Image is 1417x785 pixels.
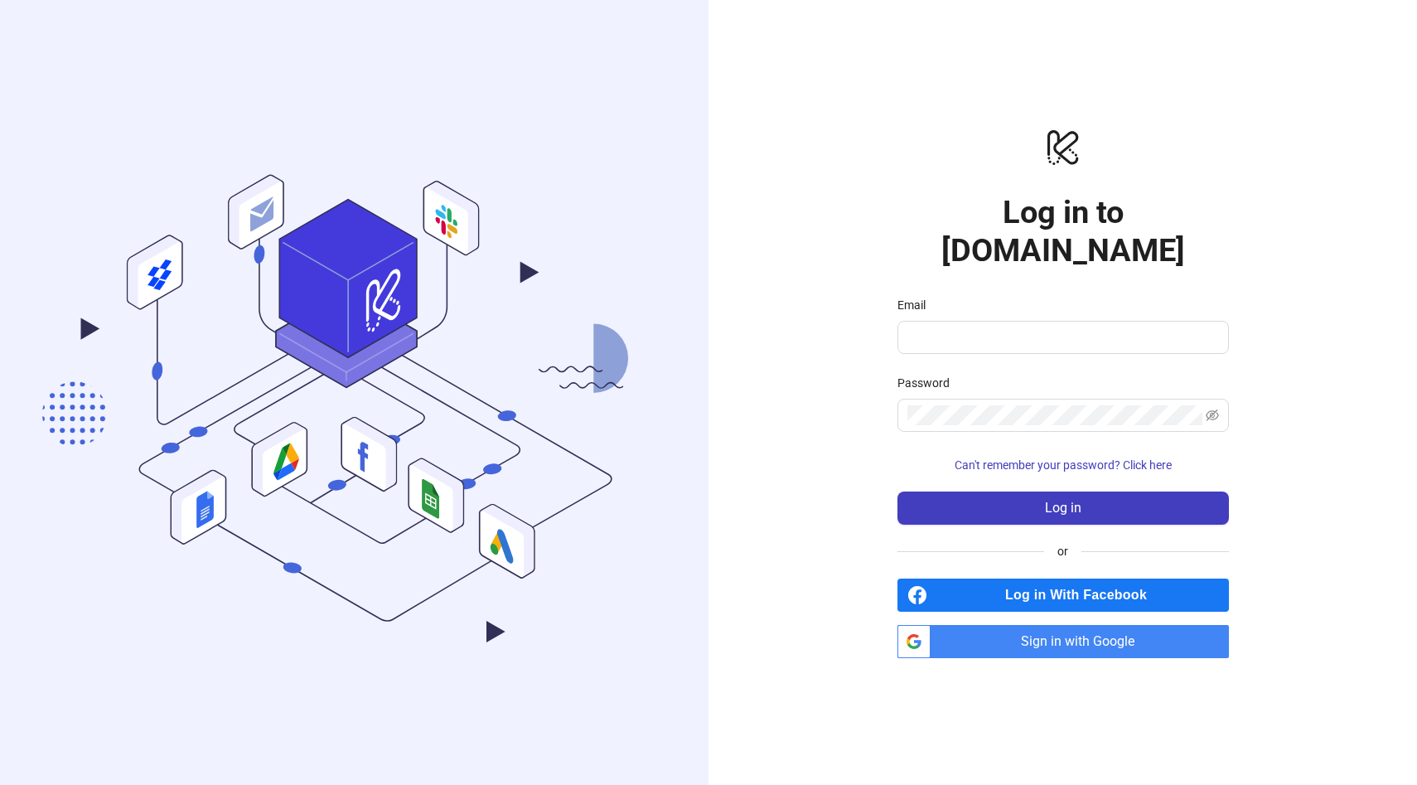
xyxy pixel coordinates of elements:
span: Sign in with Google [937,625,1229,658]
span: Log in With Facebook [934,579,1229,612]
span: Can't remember your password? Click here [955,458,1172,472]
label: Password [897,374,960,392]
h1: Log in to [DOMAIN_NAME] [897,193,1229,269]
span: eye-invisible [1206,409,1219,422]
button: Log in [897,492,1229,525]
a: Sign in with Google [897,625,1229,658]
input: Password [907,405,1202,425]
span: or [1044,542,1081,560]
label: Email [897,296,936,314]
span: Log in [1045,501,1081,516]
button: Can't remember your password? Click here [897,452,1229,478]
a: Can't remember your password? Click here [897,458,1229,472]
input: Email [907,327,1216,347]
a: Log in With Facebook [897,579,1229,612]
